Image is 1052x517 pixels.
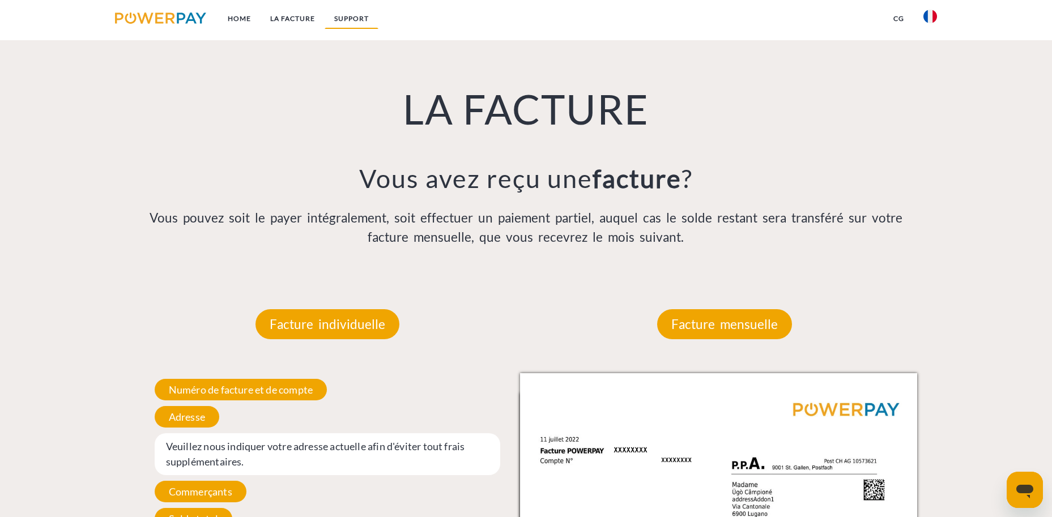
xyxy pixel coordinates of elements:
[129,83,923,134] h1: LA FACTURE
[884,8,914,29] a: CG
[261,8,325,29] a: LA FACTURE
[593,163,682,194] b: facture
[129,208,923,247] p: Vous pouvez soit le payer intégralement, soit effectuer un paiement partiel, auquel cas le solde ...
[115,12,206,24] img: logo-powerpay.svg
[155,379,327,400] span: Numéro de facture et de compte
[1007,472,1043,508] iframe: Bouton de lancement de la fenêtre de messagerie
[155,406,219,428] span: Adresse
[218,8,261,29] a: Home
[155,433,501,475] span: Veuillez nous indiquer votre adresse actuelle afin d'éviter tout frais supplémentaires.
[255,309,399,340] p: Facture individuelle
[155,481,246,502] span: Commerçants
[325,8,378,29] a: Support
[923,10,937,23] img: fr
[129,163,923,194] h3: Vous avez reçu une ?
[657,309,792,340] p: Facture mensuelle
